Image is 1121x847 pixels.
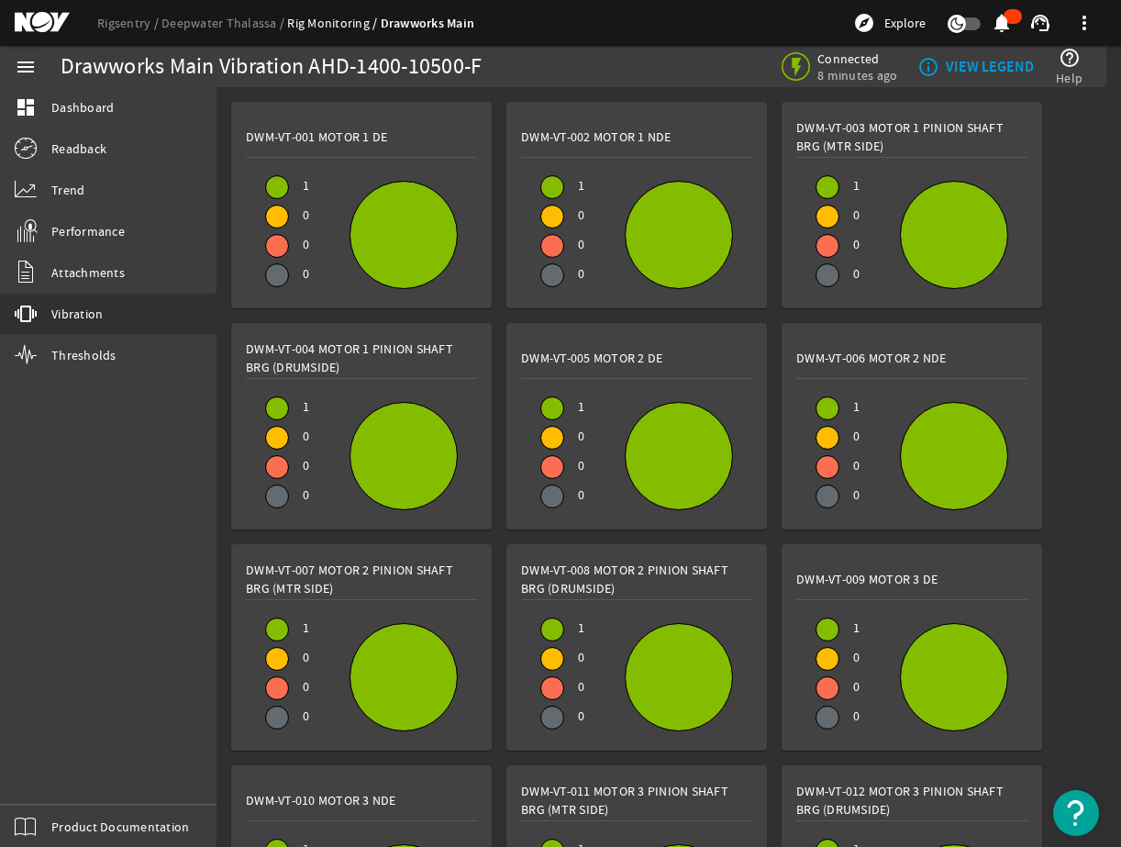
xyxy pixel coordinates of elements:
[838,648,860,677] span: 0
[288,176,309,206] span: 1
[838,619,860,648] span: 1
[521,349,662,367] span: DWM-VT-005 Motor 2 DE
[991,12,1013,34] mat-icon: notifications
[61,58,482,76] div: Drawworks Main Vibration AHD-1400-10500-F
[846,8,933,38] button: Explore
[1056,69,1082,87] span: Help
[287,15,380,31] a: Rig Monitoring
[1059,47,1081,69] mat-icon: help_outline
[946,58,1034,76] b: VIEW LEGEND
[288,397,309,427] span: 1
[838,264,860,294] span: 0
[288,427,309,456] span: 0
[15,303,37,325] mat-icon: vibration
[51,222,125,240] span: Performance
[51,305,103,323] span: Vibration
[288,707,309,736] span: 0
[288,677,309,707] span: 0
[51,346,117,364] span: Thresholds
[917,56,932,78] mat-icon: info_outline
[817,67,897,84] span: 8 minutes ago
[288,206,309,235] span: 0
[563,264,584,294] span: 0
[288,264,309,294] span: 0
[381,15,475,32] a: Drawworks Main
[563,235,584,264] span: 0
[51,98,114,117] span: Dashboard
[884,14,926,32] span: Explore
[563,427,584,456] span: 0
[1029,12,1051,34] mat-icon: support_agent
[838,707,860,736] span: 0
[1062,1,1106,45] button: more_vert
[563,677,584,707] span: 0
[838,677,860,707] span: 0
[796,118,1027,155] span: DWM-VT-003 Motor 1 Pinion Shaft BRG (mtr side)
[910,50,1041,84] button: VIEW LEGEND
[51,181,84,199] span: Trend
[838,235,860,264] span: 0
[796,349,947,367] span: DWM-VT-006 Motor 2 NDE
[1053,790,1099,836] button: Open Resource Center
[563,485,584,515] span: 0
[51,263,125,282] span: Attachments
[563,397,584,427] span: 1
[246,561,477,597] span: DWM-VT-007 Motor 2 Pinion Shaft BRG (mtr side)
[288,235,309,264] span: 0
[97,15,161,31] a: Rigsentry
[838,176,860,206] span: 1
[838,485,860,515] span: 0
[796,570,938,588] span: DWM-VT-009 Motor 3 DE
[246,128,387,146] span: DWM-VT-001 Motor 1 DE
[853,12,875,34] mat-icon: explore
[15,96,37,118] mat-icon: dashboard
[161,15,287,31] a: Deepwater Thalassa
[246,340,477,376] span: DWM-VT-004 Motor 1 Pinion Shaft BRG (drumside)
[838,397,860,427] span: 1
[563,206,584,235] span: 0
[51,139,106,158] span: Readback
[288,648,309,677] span: 0
[563,707,584,736] span: 0
[838,456,860,485] span: 0
[796,782,1027,819] span: DWM-VT-012 Motor 3 Pinion Shaft BRG (drumside)
[838,427,860,456] span: 0
[15,56,37,78] mat-icon: menu
[288,619,309,648] span: 1
[521,561,752,597] span: DWM-VT-008 Motor 2 Pinion Shaft BRG (drumside)
[51,818,189,836] span: Product Documentation
[246,791,396,809] span: DWM-VT-010 Motor 3 NDE
[838,206,860,235] span: 0
[521,128,671,146] span: DWM-VT-002 Motor 1 NDE
[288,485,309,515] span: 0
[563,176,584,206] span: 1
[563,648,584,677] span: 0
[288,456,309,485] span: 0
[563,456,584,485] span: 0
[817,50,897,67] span: Connected
[521,782,752,819] span: DWM-VT-011 Motor 3 Pinion Shaft BRG (mtr side)
[563,619,584,648] span: 1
